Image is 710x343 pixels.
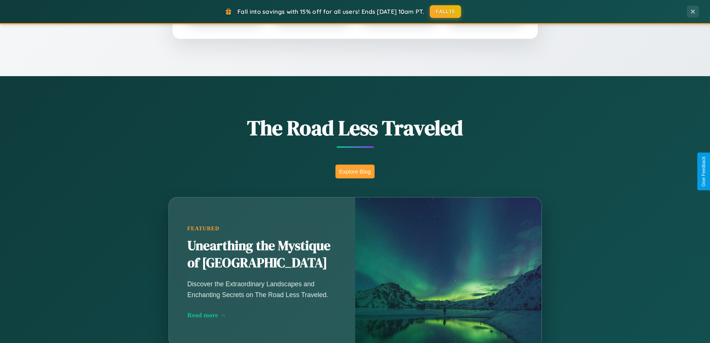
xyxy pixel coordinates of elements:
h2: Unearthing the Mystique of [GEOGRAPHIC_DATA] [187,237,337,272]
h1: The Road Less Traveled [132,113,579,142]
span: Fall into savings with 15% off for all users! Ends [DATE] 10am PT. [237,8,424,15]
div: Featured [187,225,337,232]
div: Read more → [187,311,337,319]
button: Explore Blog [335,165,375,178]
div: Give Feedback [701,156,706,187]
p: Discover the Extraordinary Landscapes and Enchanting Secrets on The Road Less Traveled. [187,279,337,300]
button: FALL15 [430,5,461,18]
